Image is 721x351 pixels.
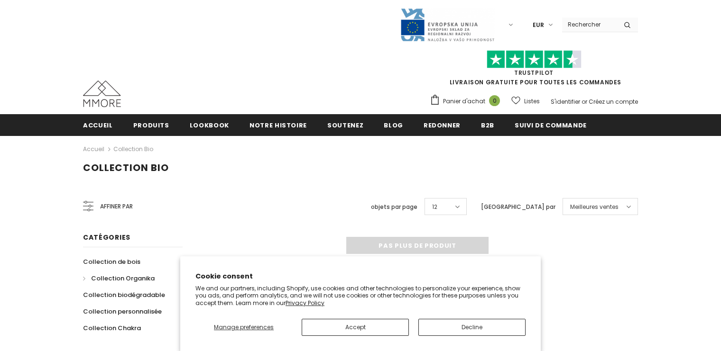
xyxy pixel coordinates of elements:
[430,94,505,108] a: Panier d'achat 0
[214,323,274,331] span: Manage preferences
[400,20,495,28] a: Javni Razpis
[589,98,638,106] a: Créez un compte
[83,233,130,242] span: Catégories
[83,303,162,320] a: Collection personnalisée
[83,121,113,130] span: Accueil
[190,114,229,135] a: Lookbook
[83,81,121,107] img: Cas MMORE
[83,161,169,174] span: Collection Bio
[524,97,540,106] span: Listes
[195,319,292,336] button: Manage preferences
[195,271,526,281] h2: Cookie consent
[113,145,153,153] a: Collection Bio
[83,253,140,270] a: Collection de bois
[570,202,619,212] span: Meilleures ventes
[371,202,417,212] label: objets par page
[400,8,495,42] img: Javni Razpis
[443,97,485,106] span: Panier d'achat
[100,201,133,212] span: Affiner par
[582,98,587,106] span: or
[481,114,494,135] a: B2B
[83,287,165,303] a: Collection biodégradable
[511,93,540,109] a: Listes
[195,285,526,307] p: We and our partners, including Shopify, use cookies and other technologies to personalize your ex...
[133,121,169,130] span: Produits
[430,54,638,86] span: LIVRAISON GRATUITE POUR TOUTES LES COMMANDES
[83,320,141,336] a: Collection Chakra
[83,324,141,333] span: Collection Chakra
[327,114,363,135] a: soutenez
[432,202,437,212] span: 12
[190,121,229,130] span: Lookbook
[250,114,307,135] a: Notre histoire
[327,121,363,130] span: soutenez
[515,121,587,130] span: Suivi de commande
[133,114,169,135] a: Produits
[418,319,526,336] button: Decline
[83,290,165,299] span: Collection biodégradable
[91,274,155,283] span: Collection Organika
[83,270,155,287] a: Collection Organika
[481,202,555,212] label: [GEOGRAPHIC_DATA] par
[481,121,494,130] span: B2B
[424,114,461,135] a: Redonner
[424,121,461,130] span: Redonner
[515,114,587,135] a: Suivi de commande
[83,144,104,155] a: Accueil
[384,121,403,130] span: Blog
[286,299,324,307] a: Privacy Policy
[551,98,580,106] a: S'identifier
[83,257,140,266] span: Collection de bois
[533,20,544,30] span: EUR
[562,18,617,31] input: Search Site
[83,307,162,316] span: Collection personnalisée
[302,319,409,336] button: Accept
[514,69,554,77] a: TrustPilot
[487,50,582,69] img: Faites confiance aux étoiles pilotes
[83,114,113,135] a: Accueil
[489,95,500,106] span: 0
[250,121,307,130] span: Notre histoire
[384,114,403,135] a: Blog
